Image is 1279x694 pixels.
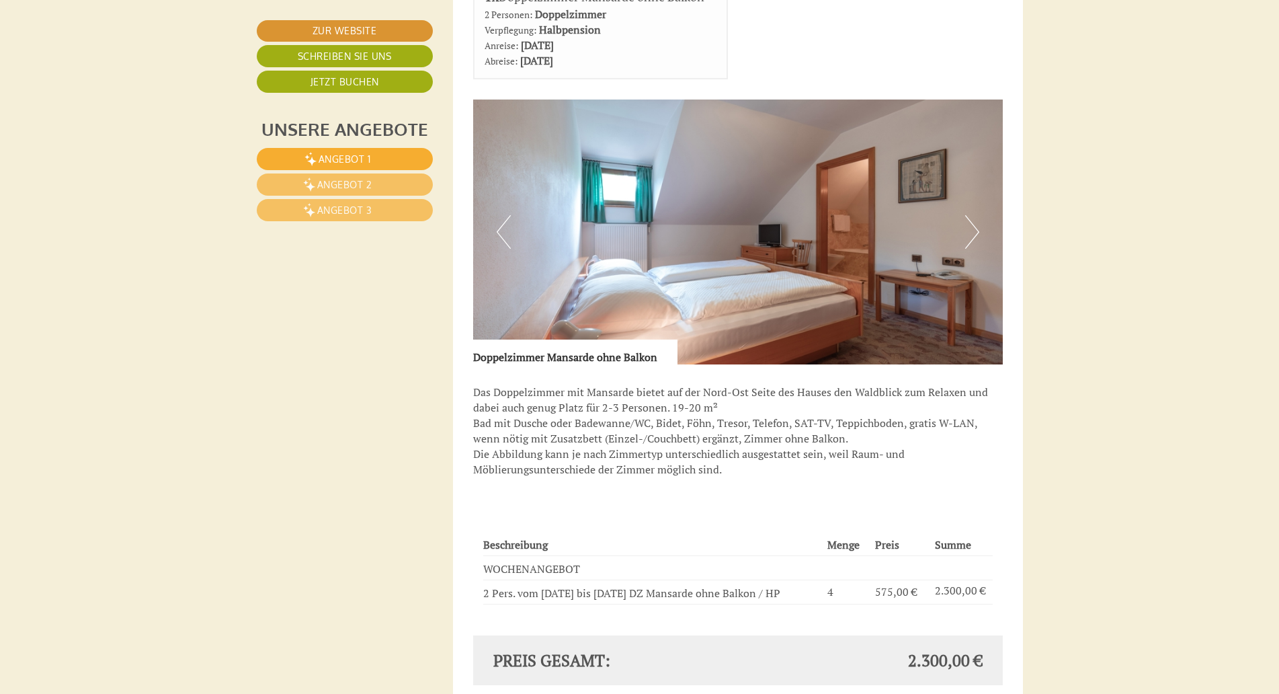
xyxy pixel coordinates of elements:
span: Angebot 2 [317,179,372,190]
th: Preis [870,535,929,555]
span: 575,00 € [875,584,917,599]
p: Das Doppelzimmer mit Mansarde bietet auf der Nord-Ost Seite des Hauses den Waldblick zum Relaxen ... [473,385,1003,477]
button: Senden [451,356,530,378]
small: Anreise: [485,40,518,52]
div: Preis gesamt: [483,649,738,672]
div: Freitag [235,11,294,34]
b: [DATE] [521,38,554,52]
div: Guten Tag, wie können wir Ihnen helfen? [11,37,227,78]
div: Unsere Angebote [257,116,433,141]
td: 2.300,00 € [930,580,993,605]
div: Doppelzimmer Mansarde ohne Balkon [473,340,677,365]
td: WOCHENANGEBOT [483,556,822,580]
th: Summe [930,535,993,555]
small: Verpflegung: [485,24,536,36]
button: Previous [497,215,511,249]
b: Doppelzimmer [535,7,606,22]
td: 4 [822,580,870,605]
a: Schreiben Sie uns [257,45,433,67]
button: Next [965,215,979,249]
span: Angebot 3 [317,204,372,216]
span: Angebot 1 [319,153,371,165]
th: Beschreibung [483,535,822,555]
small: 2 Personen: [485,9,532,21]
b: Halbpension [539,22,601,37]
th: Menge [822,535,870,555]
td: 2 Pers. vom [DATE] bis [DATE] DZ Mansarde ohne Balkon / HP [483,580,822,605]
a: Zur Website [257,20,433,42]
img: image [473,100,1003,364]
div: Berghotel Zum Zirm [21,40,220,50]
small: 06:51 [21,66,220,75]
span: 2.300,00 € [908,649,983,672]
a: Jetzt buchen [257,71,433,93]
b: [DATE] [520,53,553,68]
small: Abreise: [485,55,518,67]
